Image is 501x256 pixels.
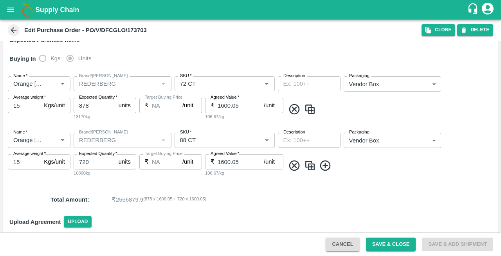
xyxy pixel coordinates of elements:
input: Name [10,135,45,145]
input: 0.0 [152,154,182,169]
p: Vendor Box [349,80,379,88]
label: Name [13,73,27,79]
div: 10800kg [74,169,136,177]
label: SKU [180,129,191,135]
div: 106.67/kg [205,169,283,177]
button: Save & Close [366,238,416,251]
label: Agreed Value [211,151,239,157]
label: Name [13,129,27,135]
p: ₹ 2556879.9 [112,195,143,204]
button: Open [261,79,272,89]
label: Expected Quantity [79,94,117,101]
p: Vendor Box [349,136,379,145]
p: ₹ [211,101,214,110]
img: logo [20,2,35,18]
button: DELETE [457,24,493,36]
span: Kgs [50,54,61,63]
label: SKU [180,73,191,79]
span: Upload [64,216,92,227]
button: Cancel [326,238,359,251]
p: ₹ [145,157,149,166]
button: open drawer [2,1,20,19]
input: Create Brand/Marka [76,135,156,145]
span: ( 878 x 1600.05 + 720 x 1600.05 ) [143,195,206,204]
p: Kgs/unit [44,157,65,166]
label: Expected Quantity [79,151,117,157]
button: Open [261,135,272,145]
input: SKU [177,79,249,89]
p: /unit [264,101,275,110]
button: Clone [422,24,455,36]
label: Target Buying Price [145,151,183,157]
input: 0.0 [218,154,264,169]
input: Name [10,79,45,89]
p: Kgs/unit [44,101,65,110]
a: Supply Chain [35,4,467,15]
input: 0.0 [8,154,41,169]
div: buying_in [39,50,98,66]
strong: Expected Purchase Items [9,37,80,43]
label: Average weight [13,151,46,157]
b: Supply Chain [35,6,79,14]
label: Average weight [13,94,46,101]
input: 0.0 [218,98,264,113]
label: Target Buying Price [145,94,183,101]
input: 0.0 [152,98,182,113]
p: units [119,157,131,166]
p: units [119,101,131,110]
div: 13170kg [74,113,136,120]
label: Brand/[PERSON_NAME] [79,129,128,135]
p: /unit [182,157,193,166]
b: Edit Purchase Order - PO/V/DFCGLO/173703 [24,27,147,33]
input: 0 [74,98,115,113]
span: Units [78,54,92,63]
input: Create Brand/Marka [76,79,156,89]
img: CloneIcon [304,103,316,116]
input: 0 [74,154,115,169]
label: Description [283,129,305,135]
label: Packaging [349,73,369,79]
input: SKU [177,135,249,145]
button: Open [58,135,68,145]
h6: Buying In [6,50,39,67]
p: ₹ [145,101,149,110]
label: Agreed Value [211,94,239,101]
p: /unit [264,157,275,166]
p: ₹ [211,157,214,166]
label: Brand/[PERSON_NAME] [79,73,128,79]
button: Open [58,79,68,89]
strong: Total Amount : [50,197,89,203]
label: Packaging [349,129,369,135]
p: /unit [182,101,193,110]
img: CloneIcon [304,159,316,172]
label: Description [283,73,305,79]
div: account of current user [481,2,495,18]
div: customer-support [467,3,481,17]
div: 106.67/kg [205,113,283,120]
input: 0.0 [8,98,41,113]
strong: Upload Agreement [9,219,61,225]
